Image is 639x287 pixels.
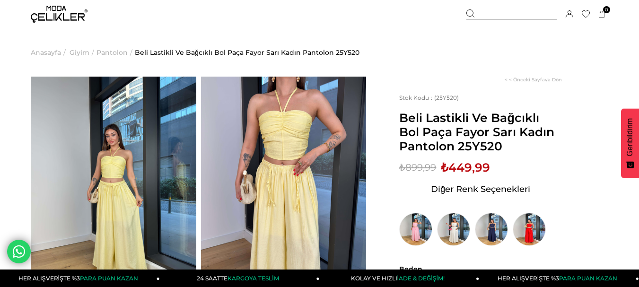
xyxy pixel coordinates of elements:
[626,118,634,157] span: Geribildirim
[559,275,617,282] span: PARA PUAN KAZAN
[598,11,605,18] a: 0
[505,77,562,83] a: < < Önceki Sayfaya Dön
[135,28,359,77] a: Beli Lastikli Ve Bağcıklı Bol Paça Fayor Sarı Kadın Pantolon 25Y520
[399,213,432,246] img: Beli Lastikli Ve Bağcıklı Bol Paça Fayor Pembe Kadın Pantolon 25Y520
[441,160,490,174] span: ₺449,99
[397,275,445,282] span: İADE & DEĞİŞİM!
[96,28,128,77] a: Pantolon
[31,28,61,77] a: Anasayfa
[479,270,639,287] a: HER ALIŞVERİŞTE %3PARA PUAN KAZAN
[228,275,279,282] span: KARGOYA TESLİM
[437,213,470,246] img: Beli Lastikli Ve Bağcıklı Bol Paça Fayor Ekru Kadın Pantolon 25Y520
[160,270,320,287] a: 24 SAATTEKARGOYA TESLİM
[31,28,68,77] li: >
[399,160,436,174] span: ₺899,99
[70,28,96,77] li: >
[96,28,135,77] li: >
[320,270,480,287] a: KOLAY VE HIZLIİADE & DEĞİŞİM!
[399,94,459,101] span: (25Y520)
[399,94,434,101] span: Stok Kodu
[31,6,88,23] img: logo
[475,213,508,246] img: Beli Lastikli Ve Bağcıklı Bol Paça Fayor Lacivert Kadın Pantolon 25Y520
[603,6,610,13] span: 0
[399,111,562,153] span: Beli Lastikli Ve Bağcıklı Bol Paça Fayor Sarı Kadın Pantolon 25Y520
[621,109,639,178] button: Geribildirim - Show survey
[431,182,530,197] span: Diğer Renk Seçenekleri
[80,275,138,282] span: PARA PUAN KAZAN
[70,28,89,77] a: Giyim
[513,213,546,246] img: Beli Lastikli Ve Bağcıklı Bol Paça Fayor Kırmızı Kadın Pantolon 25Y520
[399,265,562,273] span: Beden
